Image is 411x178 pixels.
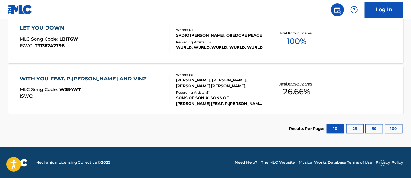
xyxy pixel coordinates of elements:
div: SADIQ [PERSON_NAME], OREDOPE PEACE [176,32,264,38]
div: LET YOU DOWN [20,24,78,32]
img: logo [8,159,28,167]
div: SONS OF SONIX, SONS OF [PERSON_NAME] [FEAT. P.[PERSON_NAME] & [PERSON_NAME] & [PERSON_NAME]], SON... [176,95,264,107]
button: 25 [346,124,364,134]
a: Musical Works Database Terms of Use [299,160,372,166]
div: WURLD, WURLD, WURLD, WURLD, WURLD [176,45,264,50]
span: 100 % [287,36,307,47]
a: Public Search [331,3,344,16]
img: MLC Logo [8,5,33,14]
div: [PERSON_NAME], [PERSON_NAME], [PERSON_NAME] [PERSON_NAME], [PERSON_NAME], PEACE [PERSON_NAME], [P... [176,77,264,89]
div: Recording Artists ( 13 ) [176,40,264,45]
span: W384WT [59,87,81,93]
p: Total Known Shares: [280,81,314,86]
p: Total Known Shares: [280,31,314,36]
span: Mechanical Licensing Collective © 2025 [36,160,110,166]
span: T3138242798 [35,43,65,48]
div: Writers ( 2 ) [176,27,264,32]
a: LET YOU DOWNMLC Song Code:LB1T6WISWC:T3138242798Writers (2)SADIQ [PERSON_NAME], OREDOPE PEACEReco... [8,15,403,63]
img: help [350,6,358,14]
div: Writers ( 8 ) [176,72,264,77]
span: MLC Song Code : [20,87,59,93]
a: Privacy Policy [376,160,403,166]
a: The MLC Website [261,160,295,166]
a: Log In [365,2,403,18]
a: WITH YOU FEAT. P.[PERSON_NAME] AND VINZMLC Song Code:W384WTISWC:Writers (8)[PERSON_NAME], [PERSON... [8,65,403,114]
div: WITH YOU FEAT. P.[PERSON_NAME] AND VINZ [20,75,150,83]
button: 100 [385,124,403,134]
button: 50 [365,124,383,134]
iframe: Chat Widget [379,147,411,178]
a: Need Help? [235,160,257,166]
div: Recording Artists ( 5 ) [176,90,264,95]
img: search [334,6,341,14]
span: ISWC : [20,43,35,48]
span: LB1T6W [59,36,78,42]
div: Drag [381,153,385,173]
span: 26.66 % [283,86,310,98]
span: MLC Song Code : [20,36,59,42]
div: Help [348,3,361,16]
span: ISWC : [20,93,35,99]
button: 10 [327,124,344,134]
p: Results Per Page: [289,126,326,132]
